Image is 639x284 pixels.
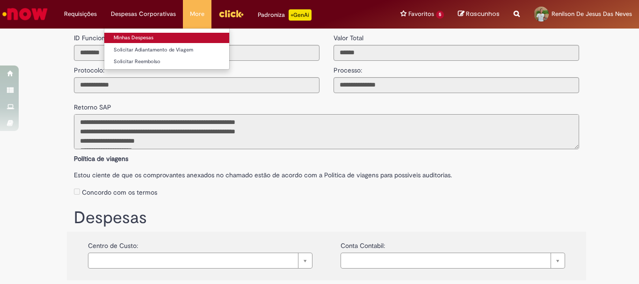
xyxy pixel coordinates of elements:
[74,209,579,227] h1: Despesas
[74,166,579,180] label: Estou ciente de que os comprovantes anexados no chamado estão de acordo com a Politica de viagens...
[436,11,444,19] span: 5
[334,61,362,75] label: Processo:
[552,10,632,18] span: Renilson De Jesus Das Neves
[111,9,176,19] span: Despesas Corporativas
[88,253,312,269] a: Limpar campo {0}
[74,61,104,75] label: Protocolo:
[1,5,49,23] img: ServiceNow
[104,28,230,70] ul: Despesas Corporativas
[64,9,97,19] span: Requisições
[408,9,434,19] span: Favoritos
[341,253,565,269] a: Limpar campo {0}
[334,29,363,43] label: Valor Total
[458,10,500,19] a: Rascunhos
[466,9,500,18] span: Rascunhos
[74,98,111,112] label: Retorno SAP
[82,188,157,197] label: Concordo com os termos
[104,45,229,55] a: Solicitar Adiantamento de Viagem
[258,9,312,21] div: Padroniza
[218,7,244,21] img: click_logo_yellow_360x200.png
[104,57,229,67] a: Solicitar Reembolso
[74,154,128,163] b: Política de viagens
[190,9,204,19] span: More
[88,236,138,250] label: Centro de Custo:
[289,9,312,21] p: +GenAi
[74,29,117,43] label: ID Funcionario:
[341,236,385,250] label: Conta Contabil:
[104,33,229,43] a: Minhas Despesas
